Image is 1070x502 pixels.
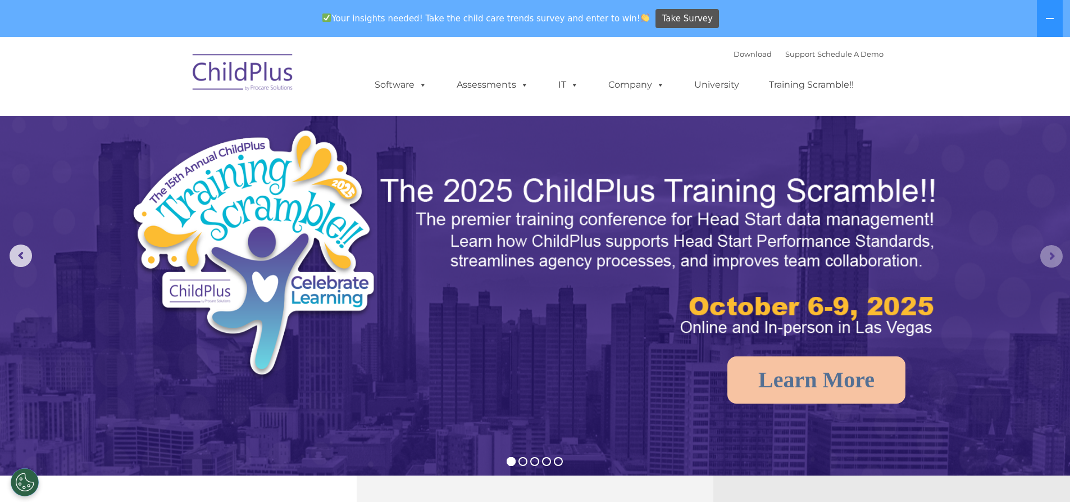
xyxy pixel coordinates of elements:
a: Download [734,49,772,58]
a: Company [597,74,676,96]
font: | [734,49,884,58]
span: Your insights needed! Take the child care trends survey and enter to win! [318,7,654,29]
a: Schedule A Demo [817,49,884,58]
span: Phone number [156,120,204,129]
img: ✅ [322,13,331,22]
a: Support [785,49,815,58]
img: 👏 [641,13,649,22]
a: Assessments [445,74,540,96]
a: IT [547,74,590,96]
span: Take Survey [662,9,713,29]
span: Last name [156,74,190,83]
a: Training Scramble!! [758,74,865,96]
img: ChildPlus by Procare Solutions [187,46,299,102]
a: Learn More [727,356,905,404]
a: University [683,74,750,96]
a: Take Survey [655,9,719,29]
button: Cookies Settings [11,468,39,496]
a: Software [363,74,438,96]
